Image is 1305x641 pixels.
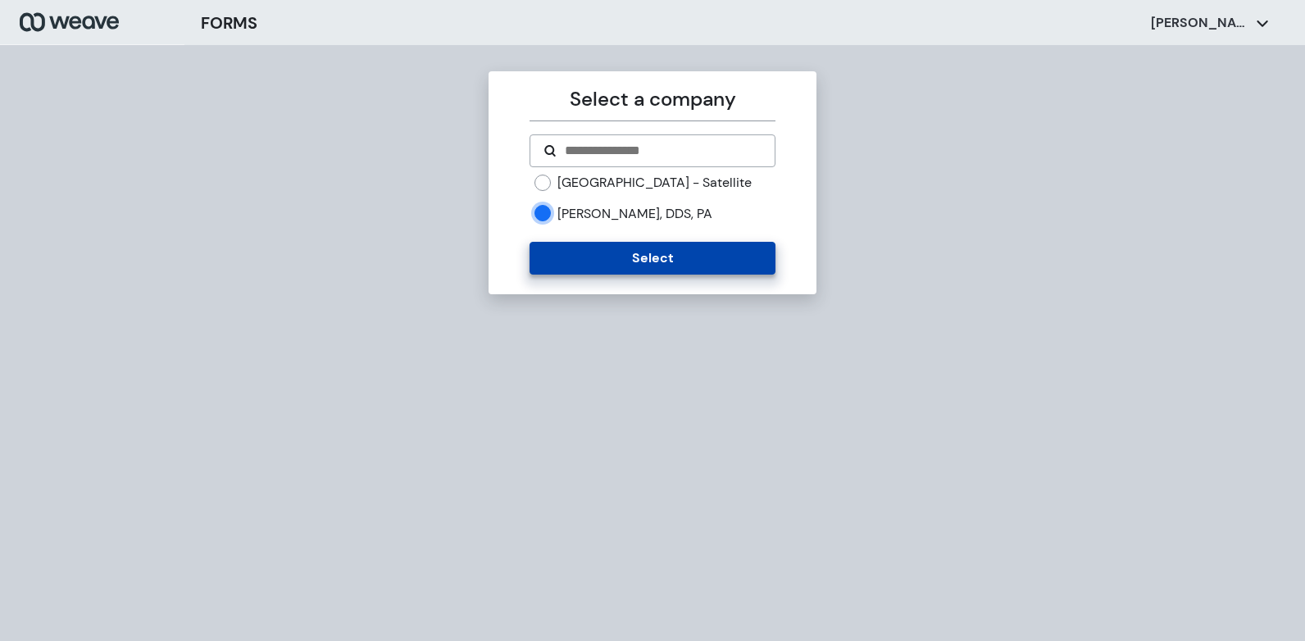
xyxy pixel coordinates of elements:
button: Select [530,242,775,275]
p: Select a company [530,84,775,114]
label: [PERSON_NAME], DDS, PA [557,205,712,223]
label: [GEOGRAPHIC_DATA] - Satellite [557,174,752,192]
input: Search [563,141,761,161]
h3: FORMS [201,11,257,35]
p: [PERSON_NAME] [1151,14,1249,32]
